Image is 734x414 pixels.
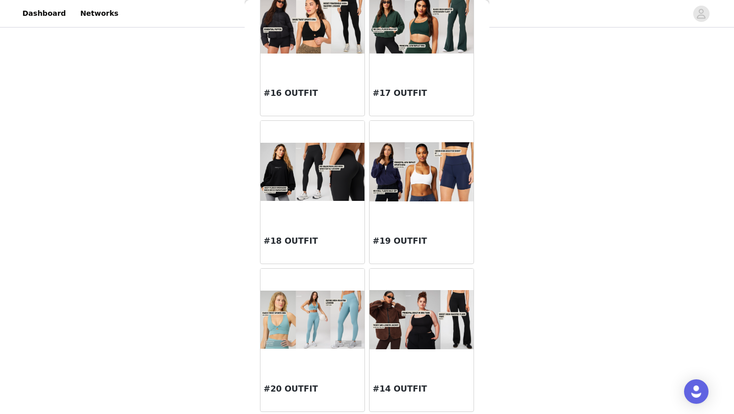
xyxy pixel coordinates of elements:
[260,143,364,201] img: #18 OUTFIT
[74,2,124,25] a: Networks
[264,235,361,247] h3: #18 OUTFIT
[373,235,470,247] h3: #19 OUTFIT
[370,290,474,350] img: #14 OUTFIT
[370,142,474,201] img: #19 OUTFIT
[264,87,361,99] h3: #16 OUTFIT
[684,379,709,404] div: Open Intercom Messenger
[16,2,72,25] a: Dashboard
[373,383,470,395] h3: #14 OUTFIT
[696,6,706,22] div: avatar
[373,87,470,99] h3: #17 OUTFIT
[264,383,361,395] h3: #20 OUTFIT
[260,291,364,349] img: #20 OUTFIT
